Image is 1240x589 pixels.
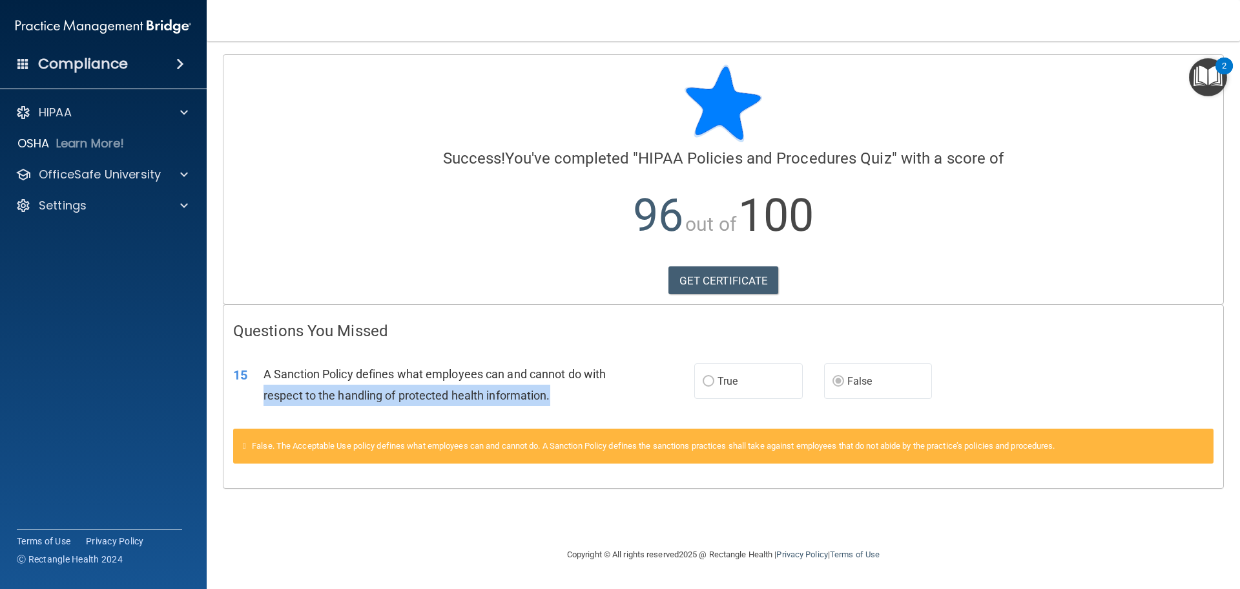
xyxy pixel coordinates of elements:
h4: You've completed " " with a score of [233,150,1214,167]
button: Open Resource Center, 2 new notifications [1189,58,1227,96]
input: False [832,377,844,387]
div: Copyright © All rights reserved 2025 @ Rectangle Health | | [488,534,959,575]
span: True [718,375,738,387]
p: Learn More! [56,136,125,151]
a: HIPAA [15,105,188,120]
a: Privacy Policy [86,535,144,548]
span: HIPAA Policies and Procedures Quiz [638,149,891,167]
span: Success! [443,149,506,167]
a: GET CERTIFICATE [668,266,779,295]
img: PMB logo [15,14,191,39]
span: A Sanction Policy defines what employees can and cannot do with respect to the handling of protec... [263,367,606,402]
span: False [847,375,873,387]
h4: Compliance [38,55,128,73]
a: OfficeSafe University [15,167,188,182]
a: Terms of Use [830,550,880,559]
img: blue-star-rounded.9d042014.png [685,65,762,142]
a: Settings [15,198,188,213]
p: OfficeSafe University [39,167,161,182]
span: 15 [233,367,247,383]
a: Privacy Policy [776,550,827,559]
span: 96 [633,189,683,242]
a: Terms of Use [17,535,70,548]
p: Settings [39,198,87,213]
span: 100 [738,189,814,242]
p: OSHA [17,136,50,151]
span: Ⓒ Rectangle Health 2024 [17,553,123,566]
span: False. The Acceptable Use policy defines what employees can and cannot do. A Sanction Policy defi... [252,441,1055,451]
p: HIPAA [39,105,72,120]
input: True [703,377,714,387]
h4: Questions You Missed [233,323,1214,339]
span: out of [685,213,736,235]
div: 2 [1222,66,1226,83]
